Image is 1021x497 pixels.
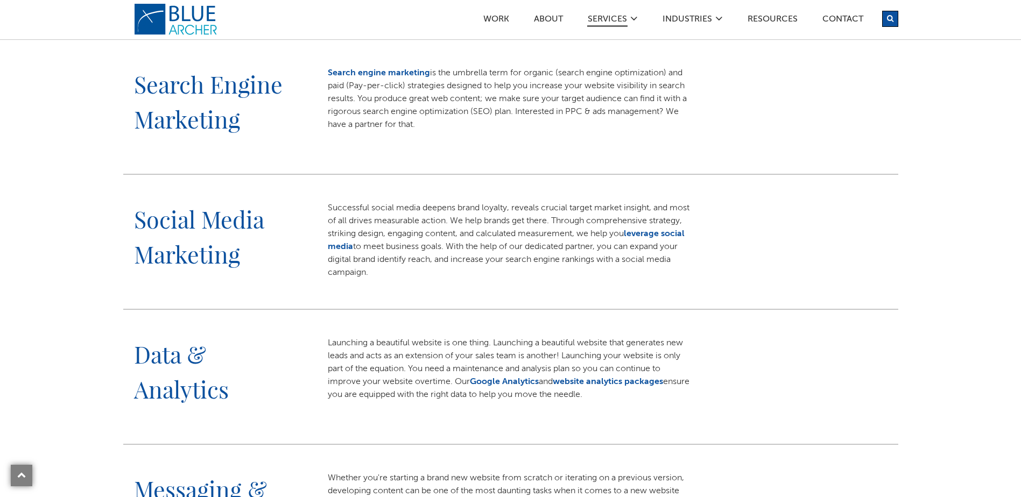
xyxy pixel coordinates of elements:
[328,69,430,77] a: Search engine marketing
[328,337,694,401] p: Launching a beautiful website is one thing. Launching a beautiful website that generates new lead...
[470,378,539,386] a: Google Analytics
[587,15,628,27] a: SERVICES
[134,202,286,293] h2: Social Media Marketing
[328,67,694,131] p: is the umbrella term for organic (search engine optimization) and paid (Pay-per-click) strategies...
[747,15,798,26] a: Resources
[483,15,510,26] a: Work
[662,15,713,26] a: Industries
[533,15,564,26] a: ABOUT
[822,15,864,26] a: Contact
[553,378,663,386] a: website analytics packages
[134,3,220,35] a: logo
[134,67,286,158] h2: Search Engine Marketing
[328,202,694,279] p: Successful social media deepens brand loyalty, reveals crucial target market insight, and most of...
[134,337,286,428] h2: Data & Analytics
